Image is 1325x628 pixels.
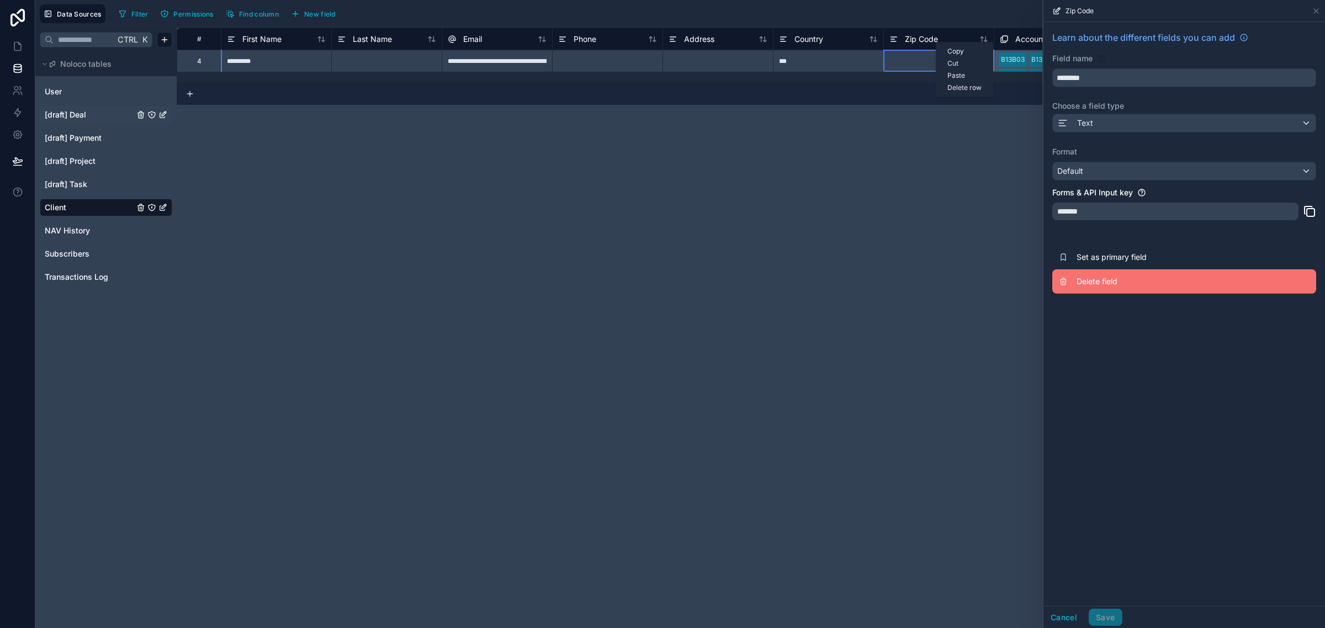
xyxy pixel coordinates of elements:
[45,202,134,213] a: Client
[45,272,108,283] span: Transactions Log
[40,199,172,216] div: Client
[60,58,112,70] span: Noloco tables
[936,45,993,57] div: Copy
[45,202,66,213] span: Client
[45,248,134,259] a: Subscribers
[45,156,134,167] a: [draft] Project
[45,272,134,283] a: Transactions Log
[1066,7,1094,15] span: Zip Code
[141,36,149,44] span: K
[57,10,102,18] span: Data Sources
[45,86,62,97] span: User
[40,268,172,286] div: Transactions Log
[574,34,596,45] span: Phone
[1052,114,1316,132] button: Text
[173,10,213,18] span: Permissions
[1052,100,1316,111] label: Choose a field type
[1052,146,1316,157] label: Format
[45,248,89,259] span: Subscribers
[156,6,217,22] button: Permissions
[242,34,282,45] span: First Name
[1077,252,1236,263] span: Set as primary field
[40,129,172,147] div: [draft] Payment
[156,6,221,22] a: Permissions
[1057,166,1083,175] span: Default
[114,6,152,22] button: Filter
[45,132,102,143] span: [draft] Payment
[40,175,172,193] div: [draft] Task
[45,179,134,190] a: [draft] Task
[794,34,823,45] span: Country
[1052,53,1093,64] label: Field name
[287,6,340,22] button: New field
[45,225,90,236] span: NAV History
[131,10,149,18] span: Filter
[116,33,139,46] span: Ctrl
[1052,31,1235,44] span: Learn about the different fields you can add
[1015,34,1046,45] span: Account
[936,57,993,70] div: Cut
[40,152,172,170] div: [draft] Project
[222,6,283,22] button: Find column
[353,34,392,45] span: Last Name
[1052,269,1316,294] button: Delete field
[45,156,96,167] span: [draft] Project
[45,179,87,190] span: [draft] Task
[1052,187,1133,198] label: Forms & API Input key
[197,57,202,66] div: 4
[45,86,134,97] a: User
[1077,118,1093,129] span: Text
[45,132,134,143] a: [draft] Payment
[936,70,993,82] div: Paste
[463,34,482,45] span: Email
[1052,162,1316,180] button: Default
[40,106,172,124] div: [draft] Deal
[185,35,213,43] div: #
[905,34,938,45] span: Zip Code
[40,56,166,72] button: Noloco tables
[1077,276,1236,287] span: Delete field
[40,222,172,240] div: NAV History
[684,34,714,45] span: Address
[40,245,172,263] div: Subscribers
[45,109,134,120] a: [draft] Deal
[40,83,172,100] div: User
[1043,609,1084,626] button: Cancel
[1052,31,1248,44] a: Learn about the different fields you can add
[45,109,86,120] span: [draft] Deal
[45,225,134,236] a: NAV History
[40,4,105,23] button: Data Sources
[304,10,336,18] span: New field
[239,10,279,18] span: Find column
[936,82,993,94] div: Delete row
[1052,245,1316,269] button: Set as primary field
